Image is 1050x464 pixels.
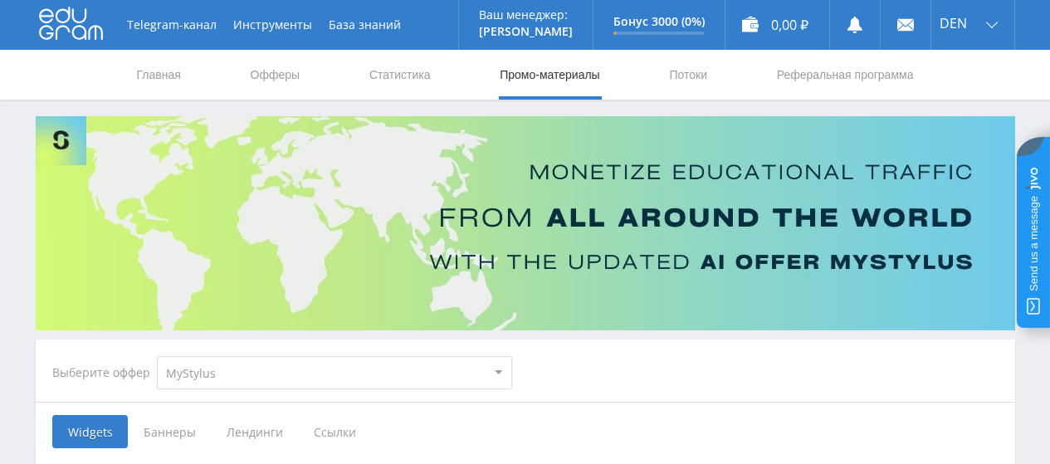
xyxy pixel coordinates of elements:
p: Бонус 3000 (0%) [613,15,705,28]
a: Реферальная программа [775,50,916,100]
span: Баннеры [128,415,211,448]
a: Главная [135,50,183,100]
p: Ваш менеджер: [479,8,573,22]
p: [PERSON_NAME] [479,25,573,38]
span: Widgets [52,415,128,448]
span: Лендинги [211,415,298,448]
a: Офферы [249,50,302,100]
div: Выберите оффер [52,366,157,379]
img: Banner [36,116,1015,330]
span: Ссылки [298,415,372,448]
a: Статистика [368,50,432,100]
span: DEN [940,17,967,30]
a: Потоки [667,50,709,100]
a: Промо-материалы [498,50,601,100]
